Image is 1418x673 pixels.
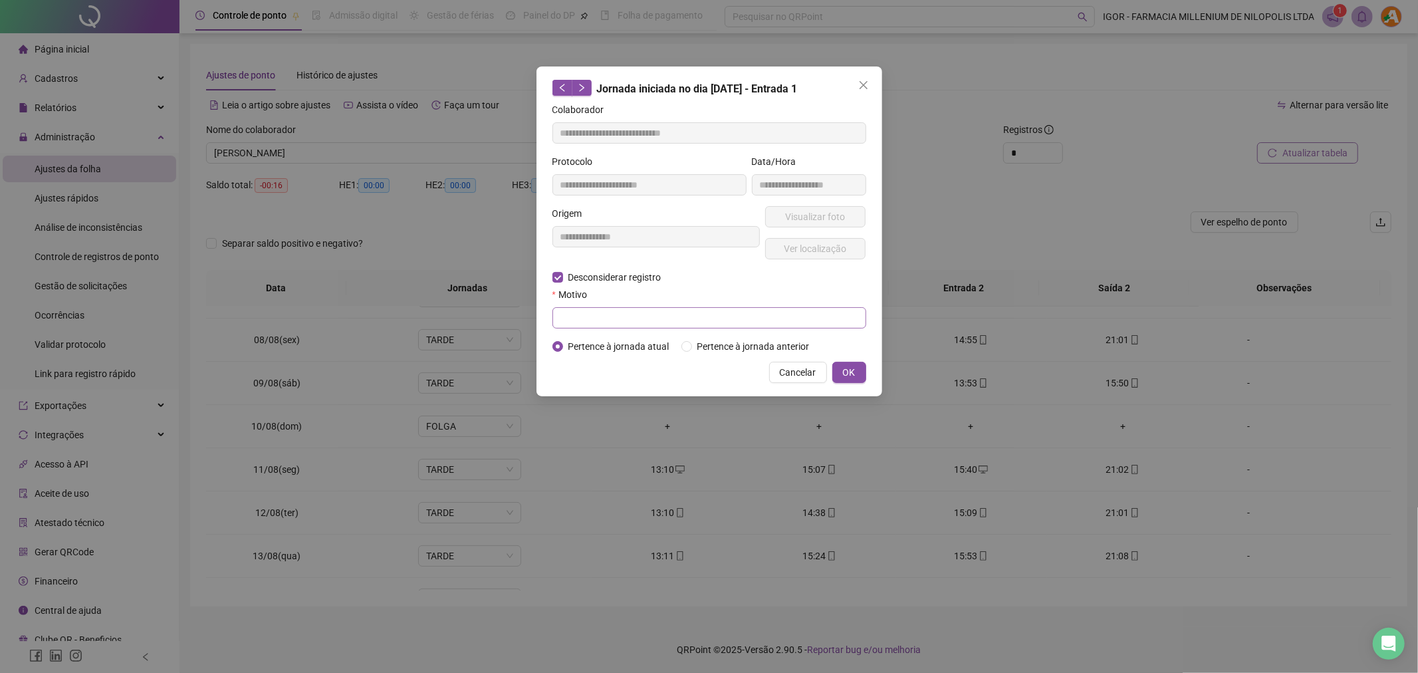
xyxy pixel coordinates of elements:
[572,80,592,96] button: right
[765,238,866,259] button: Ver localização
[769,362,827,383] button: Cancelar
[552,102,613,117] label: Colaborador
[552,80,572,96] button: left
[577,83,586,92] span: right
[563,339,675,354] span: Pertence à jornada atual
[558,83,567,92] span: left
[752,154,805,169] label: Data/Hora
[1373,628,1405,660] div: Open Intercom Messenger
[552,154,602,169] label: Protocolo
[853,74,874,96] button: Close
[780,365,816,380] span: Cancelar
[552,206,591,221] label: Origem
[765,206,866,227] button: Visualizar foto
[552,80,866,97] div: Jornada iniciada no dia [DATE] - Entrada 1
[843,365,856,380] span: OK
[832,362,866,383] button: OK
[563,270,667,285] span: Desconsiderar registro
[692,339,815,354] span: Pertence à jornada anterior
[858,80,869,90] span: close
[552,287,596,302] label: Motivo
